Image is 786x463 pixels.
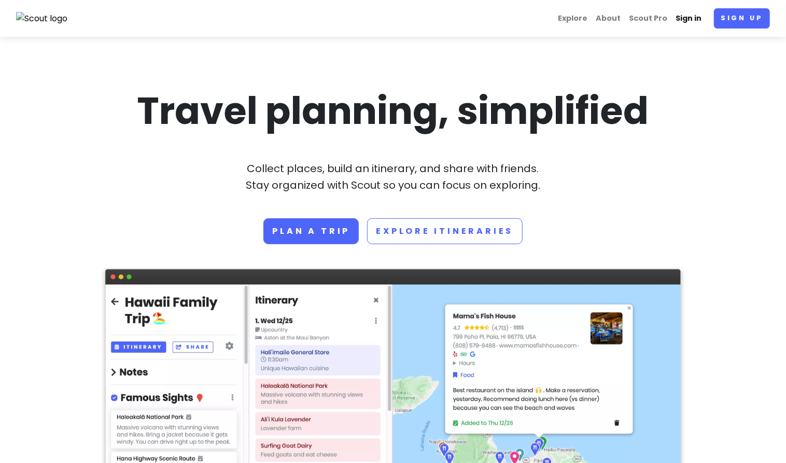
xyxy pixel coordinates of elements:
a: Explore [554,8,592,29]
a: Scout Pro [625,8,671,29]
a: About [592,8,625,29]
p: Collect places, build an itinerary, and share with friends. Stay organized with Scout so you can ... [105,160,681,193]
a: Sign up [714,8,770,29]
a: Explore Itineraries [367,218,522,244]
h1: Travel planning, simplified [105,87,681,135]
img: Scout logo [16,12,68,25]
a: Plan a trip [263,218,359,244]
a: Sign in [671,8,706,29]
